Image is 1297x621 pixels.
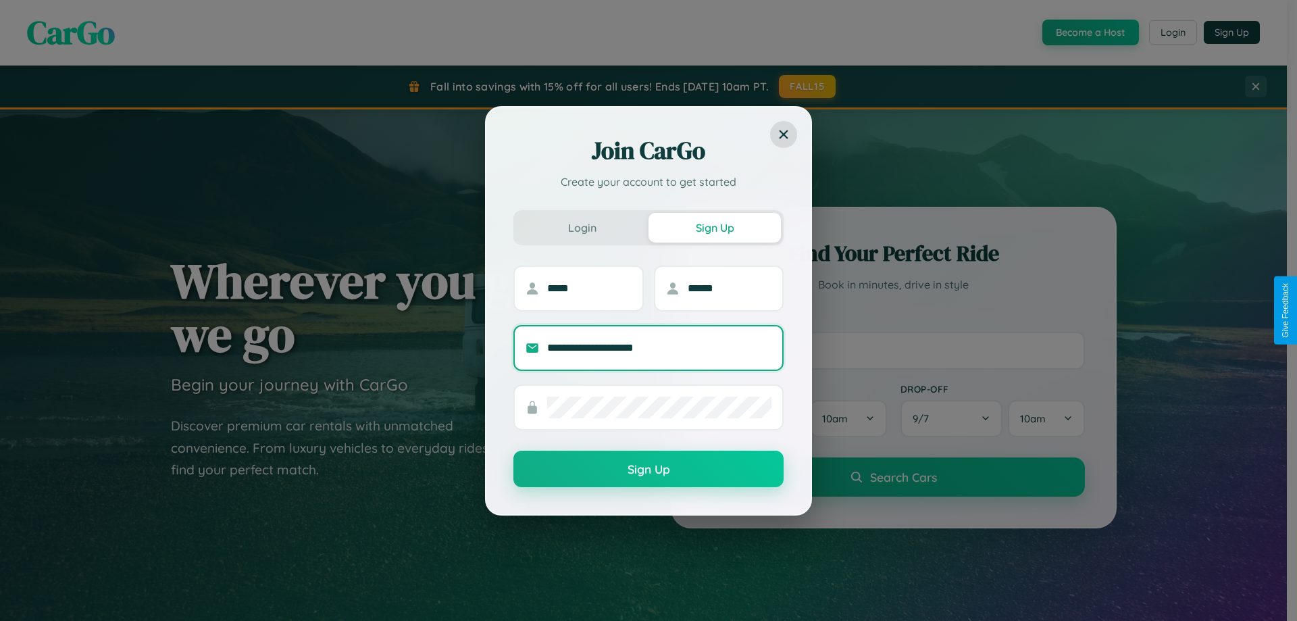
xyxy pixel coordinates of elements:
div: Give Feedback [1281,283,1290,338]
button: Sign Up [648,213,781,243]
button: Login [516,213,648,243]
button: Sign Up [513,451,784,487]
h2: Join CarGo [513,134,784,167]
p: Create your account to get started [513,174,784,190]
